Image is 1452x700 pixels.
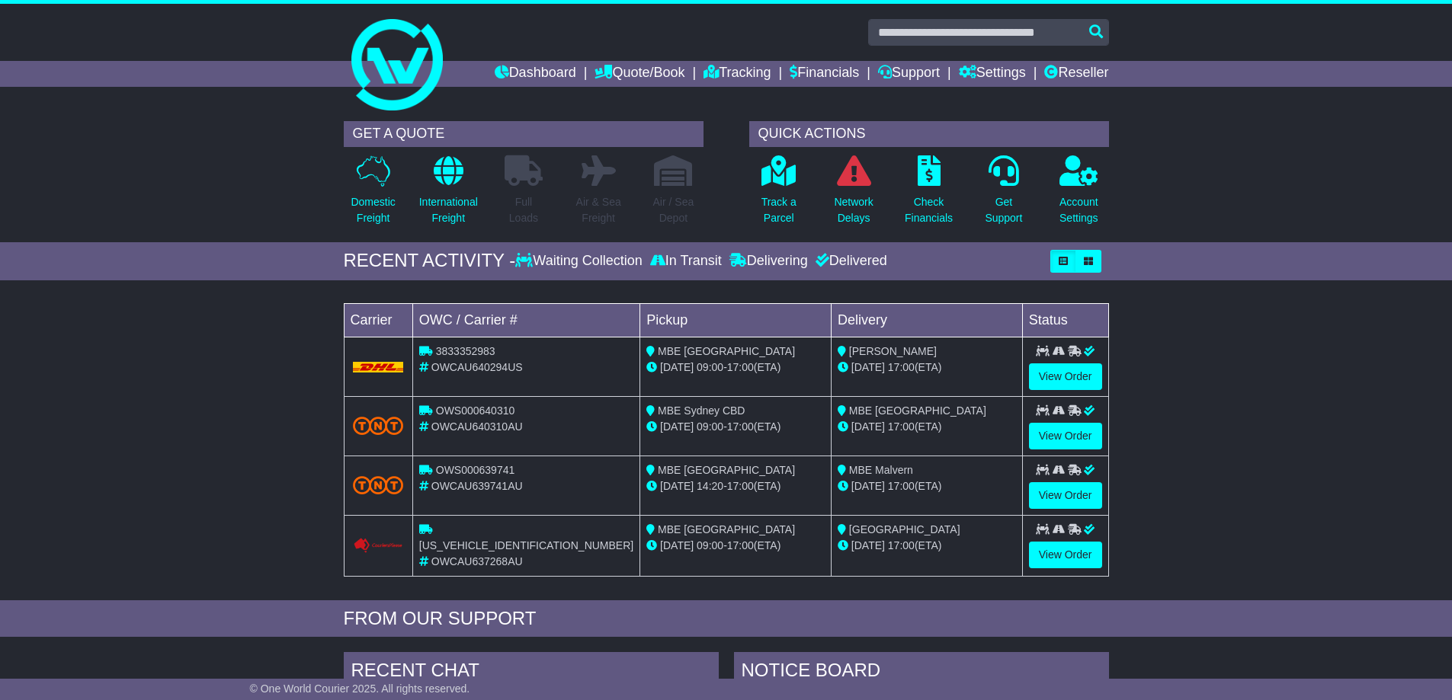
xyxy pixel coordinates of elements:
[1029,423,1102,449] a: View Order
[350,155,396,235] a: DomesticFreight
[749,121,1109,147] div: QUICK ACTIONS
[646,360,825,376] div: - (ETA)
[1029,363,1102,390] a: View Order
[412,303,639,337] td: OWC / Carrier #
[734,652,1109,693] div: NOTICE BOARD
[849,345,937,357] span: [PERSON_NAME]
[660,420,694,433] span: [DATE]
[1029,542,1102,568] a: View Order
[658,523,795,535] span: MBE [GEOGRAPHIC_DATA]
[419,194,478,226] p: International Freight
[727,480,754,492] span: 17:00
[658,404,745,417] span: MBE Sydney CBD
[640,303,832,337] td: Pickup
[761,194,797,226] p: Track a Parcel
[904,155,954,235] a: CheckFinancials
[888,361,915,373] span: 17:00
[646,419,825,435] div: - (ETA)
[1059,194,1098,226] p: Account Settings
[250,682,470,695] span: © One World Courier 2025. All rights reserved.
[353,362,403,373] img: DHL.png
[646,538,825,554] div: - (ETA)
[1044,61,1108,87] a: Reseller
[697,539,723,551] span: 09:00
[838,419,1016,435] div: (ETA)
[505,194,543,226] p: Full Loads
[646,253,726,270] div: In Transit
[697,361,723,373] span: 09:00
[812,253,887,270] div: Delivered
[436,404,515,417] span: OWS000640310
[851,480,885,492] span: [DATE]
[353,476,403,494] img: TNT_Domestic.png
[888,420,915,433] span: 17:00
[419,539,633,551] span: [US_VEHICLE_IDENTIFICATION_NUMBER]
[344,652,719,693] div: RECENT CHAT
[515,253,646,270] div: Waiting Collection
[959,61,1026,87] a: Settings
[436,464,515,476] span: OWS000639741
[878,61,940,87] a: Support
[790,61,859,87] a: Financials
[351,194,395,226] p: Domestic Freight
[834,194,873,226] p: Network Delays
[888,539,915,551] span: 17:00
[697,480,723,492] span: 14:20
[495,61,576,87] a: Dashboard
[831,303,1022,337] td: Delivery
[653,194,694,226] p: Air / Sea Depot
[849,523,960,535] span: [GEOGRAPHIC_DATA]
[727,539,754,551] span: 17:00
[658,464,795,476] span: MBE [GEOGRAPHIC_DATA]
[851,361,885,373] span: [DATE]
[344,303,412,337] td: Carrier
[888,480,915,492] span: 17:00
[418,155,479,235] a: InternationalFreight
[344,121,704,147] div: GET A QUOTE
[344,608,1109,630] div: FROM OUR SUPPORT
[660,361,694,373] span: [DATE]
[646,478,825,494] div: - (ETA)
[704,61,771,87] a: Tracking
[431,480,523,492] span: OWCAU639741AU
[849,464,913,476] span: MBE Malvern
[431,555,523,567] span: OWCAU637268AU
[576,194,621,226] p: Air & Sea Freight
[985,194,1022,226] p: Get Support
[344,250,516,272] div: RECENT ACTIVITY -
[833,155,873,235] a: NetworkDelays
[726,253,812,270] div: Delivering
[431,361,523,373] span: OWCAU640294US
[849,404,986,417] span: MBE [GEOGRAPHIC_DATA]
[658,345,795,357] span: MBE [GEOGRAPHIC_DATA]
[761,155,797,235] a: Track aParcel
[660,480,694,492] span: [DATE]
[697,420,723,433] span: 09:00
[838,360,1016,376] div: (ETA)
[1029,482,1102,509] a: View Order
[727,420,754,433] span: 17:00
[436,345,495,357] span: 3833352983
[905,194,953,226] p: Check Financials
[838,478,1016,494] div: (ETA)
[727,361,754,373] span: 17:00
[353,417,403,435] img: TNT_Domestic.png
[1059,155,1099,235] a: AccountSettings
[431,420,523,433] span: OWCAU640310AU
[1022,303,1108,337] td: Status
[838,538,1016,554] div: (ETA)
[984,155,1023,235] a: GetSupport
[851,420,885,433] span: [DATE]
[660,539,694,551] span: [DATE]
[353,538,403,554] img: Couriers_Please.png
[851,539,885,551] span: [DATE]
[595,61,684,87] a: Quote/Book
